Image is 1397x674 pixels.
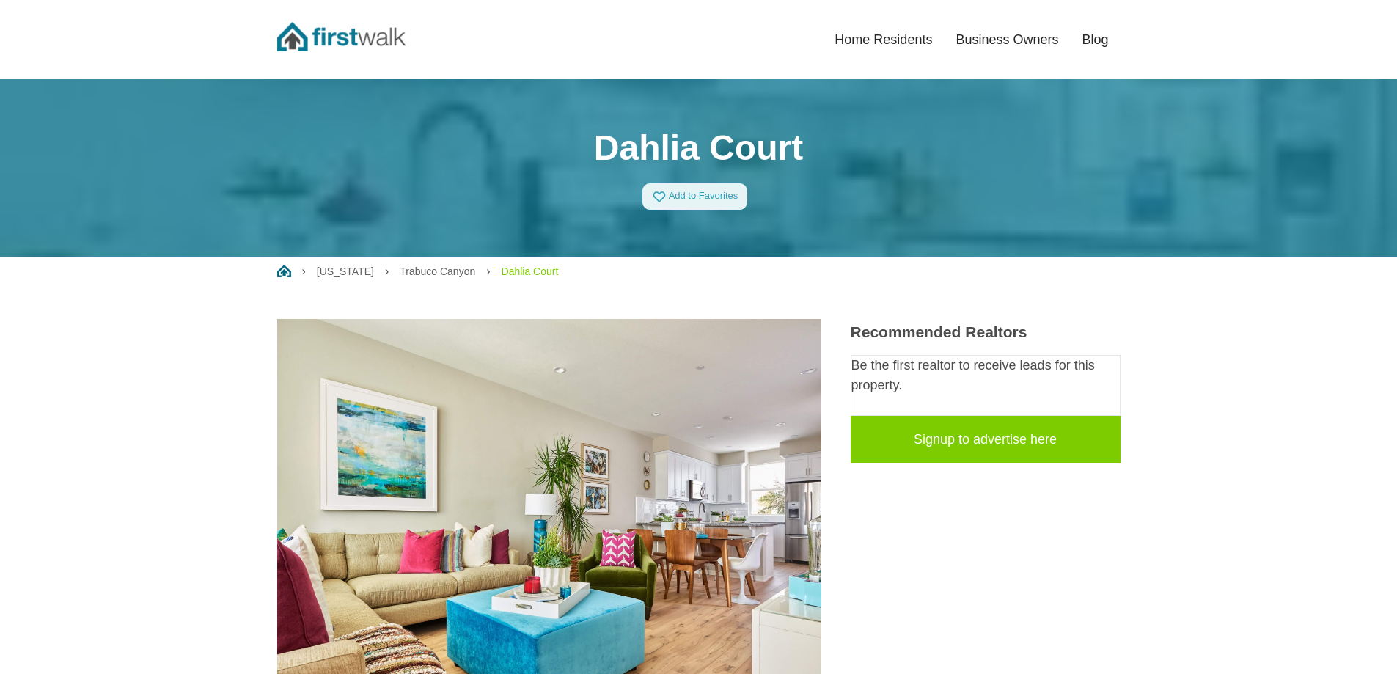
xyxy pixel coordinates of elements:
h1: Dahlia Court [277,127,1121,169]
a: Signup to advertise here [851,416,1121,463]
span: Add to Favorites [669,191,738,202]
a: Dahlia Court [502,265,559,277]
a: Business Owners [944,23,1070,56]
a: Trabuco Canyon [400,265,475,277]
a: Home Residents [823,23,944,56]
a: Add to Favorites [642,183,748,210]
a: [US_STATE] [317,265,374,277]
p: Be the first realtor to receive leads for this property. [851,356,1120,395]
img: FirstWalk [277,22,406,51]
a: Blog [1070,23,1120,56]
h3: Recommended Realtors [851,323,1121,341]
